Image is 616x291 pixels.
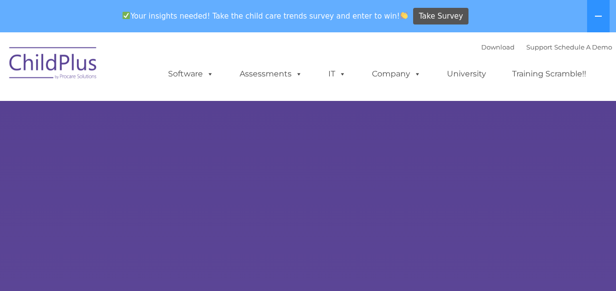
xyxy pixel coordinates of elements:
[123,12,130,19] img: ✅
[481,43,612,51] font: |
[481,43,515,51] a: Download
[158,64,223,84] a: Software
[554,43,612,51] a: Schedule A Demo
[502,64,596,84] a: Training Scramble!!
[362,64,431,84] a: Company
[419,8,463,25] span: Take Survey
[413,8,468,25] a: Take Survey
[230,64,312,84] a: Assessments
[119,6,412,25] span: Your insights needed! Take the child care trends survey and enter to win!
[437,64,496,84] a: University
[4,40,102,89] img: ChildPlus by Procare Solutions
[526,43,552,51] a: Support
[319,64,356,84] a: IT
[400,12,408,19] img: 👏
